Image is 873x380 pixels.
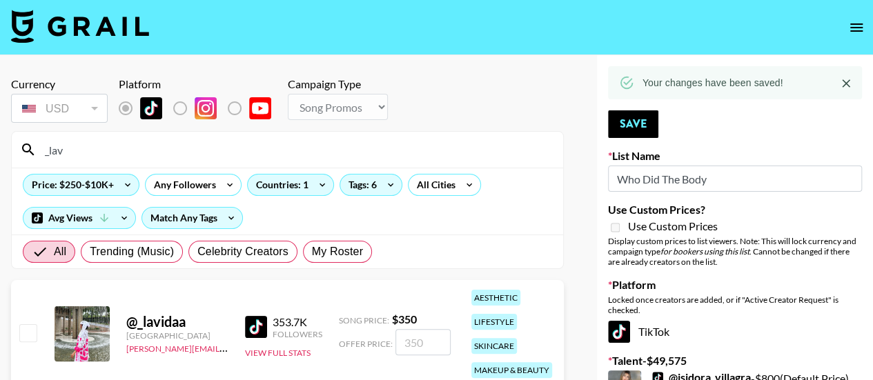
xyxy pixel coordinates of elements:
[471,314,517,330] div: lifestyle
[288,77,388,91] div: Campaign Type
[37,139,555,161] input: Search by User Name
[11,91,108,126] div: Remove selected talent to change your currency
[608,110,658,138] button: Save
[126,341,396,354] a: [PERSON_NAME][EMAIL_ADDRESS][PERSON_NAME][DOMAIN_NAME]
[608,294,862,315] div: Locked once creators are added, or if "Active Creator Request" is checked.
[273,315,322,329] div: 353.7K
[628,219,718,233] span: Use Custom Prices
[471,362,552,378] div: makeup & beauty
[54,243,66,260] span: All
[843,14,870,41] button: open drawer
[23,208,135,228] div: Avg Views
[608,354,862,368] label: Talent - $ 49,575
[409,174,458,195] div: All Cities
[340,174,402,195] div: Tags: 6
[608,321,630,343] img: TikTok
[119,77,282,91] div: Platform
[23,174,139,195] div: Price: $250-$10K+
[471,290,520,306] div: aesthetic
[836,73,856,94] button: Close
[608,203,862,217] label: Use Custom Prices?
[14,97,105,121] div: USD
[395,329,451,355] input: 350
[126,313,228,330] div: @ _lavidaa
[312,243,363,260] span: My Roster
[126,330,228,341] div: [GEOGRAPHIC_DATA]
[471,338,517,354] div: skincare
[195,97,217,119] img: Instagram
[245,348,311,358] button: View Full Stats
[119,94,282,123] div: List locked to TikTok.
[608,236,862,267] div: Display custom prices to list viewers. Note: This will lock currency and campaign type . Cannot b...
[660,246,749,257] em: for bookers using this list
[146,174,219,195] div: Any Followers
[249,97,271,119] img: YouTube
[90,243,174,260] span: Trending (Music)
[140,97,162,119] img: TikTok
[11,10,149,43] img: Grail Talent
[339,339,393,349] span: Offer Price:
[142,208,242,228] div: Match Any Tags
[245,316,267,338] img: TikTok
[273,329,322,339] div: Followers
[392,312,417,326] strong: $ 350
[197,243,288,260] span: Celebrity Creators
[11,77,108,91] div: Currency
[248,174,333,195] div: Countries: 1
[643,70,783,95] div: Your changes have been saved!
[608,149,862,163] label: List Name
[339,315,389,326] span: Song Price:
[608,321,862,343] div: TikTok
[608,278,862,292] label: Platform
